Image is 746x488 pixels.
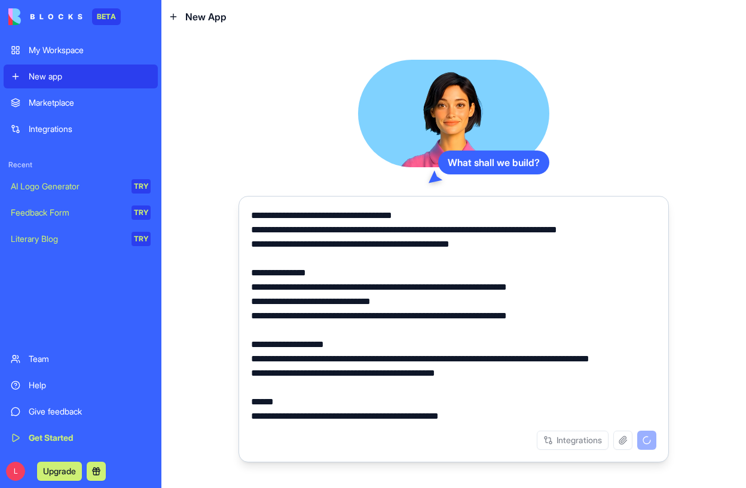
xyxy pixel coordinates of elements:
[4,65,158,88] a: New app
[29,123,151,135] div: Integrations
[29,379,151,391] div: Help
[132,205,151,220] div: TRY
[37,462,82,481] button: Upgrade
[11,180,123,192] div: AI Logo Generator
[6,462,25,481] span: L
[4,38,158,62] a: My Workspace
[185,10,227,24] span: New App
[4,201,158,225] a: Feedback FormTRY
[29,97,151,109] div: Marketplace
[4,91,158,115] a: Marketplace
[4,400,158,423] a: Give feedback
[4,373,158,397] a: Help
[4,160,158,170] span: Recent
[92,8,121,25] div: BETA
[29,406,151,418] div: Give feedback
[11,207,123,219] div: Feedback Form
[8,8,82,25] img: logo
[8,8,121,25] a: BETA
[11,233,123,245] div: Literary Blog
[4,117,158,141] a: Integrations
[29,353,151,365] div: Team
[29,44,151,56] div: My Workspace
[132,179,151,194] div: TRY
[4,227,158,251] a: Literary BlogTRY
[4,426,158,450] a: Get Started
[29,432,151,444] div: Get Started
[132,232,151,246] div: TRY
[37,465,82,477] a: Upgrade
[4,347,158,371] a: Team
[438,151,549,174] div: What shall we build?
[29,70,151,82] div: New app
[4,174,158,198] a: AI Logo GeneratorTRY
